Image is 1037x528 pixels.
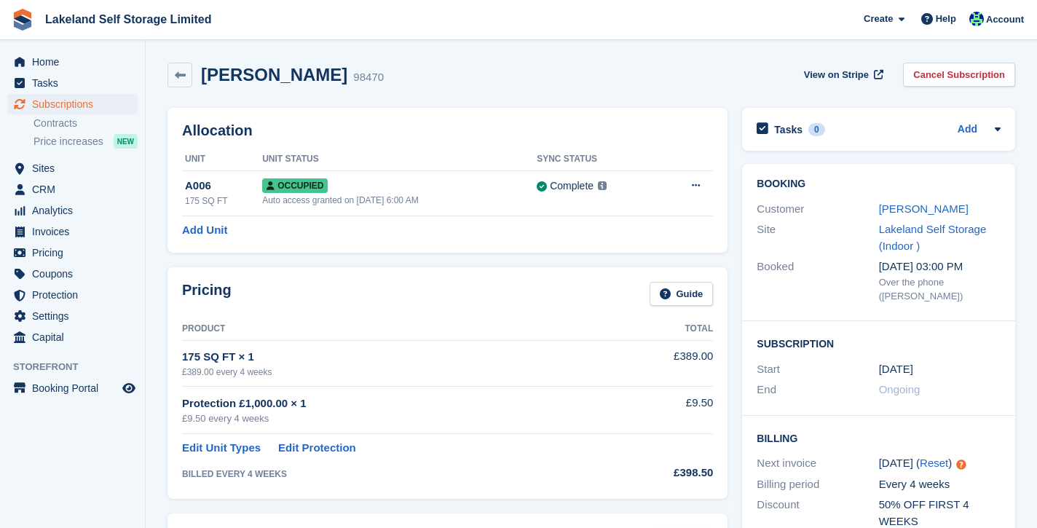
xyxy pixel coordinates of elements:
[757,178,1001,190] h2: Booking
[32,94,119,114] span: Subscriptions
[615,465,713,481] div: £398.50
[182,222,227,239] a: Add Unit
[7,52,138,72] a: menu
[879,455,1001,472] div: [DATE] ( )
[7,158,138,178] a: menu
[808,123,825,136] div: 0
[879,275,1001,304] div: Over the phone ([PERSON_NAME])
[182,148,262,171] th: Unit
[757,221,878,254] div: Site
[986,12,1024,27] span: Account
[201,65,347,84] h2: [PERSON_NAME]
[969,12,984,26] img: Steve Aynsley
[182,411,615,426] div: £9.50 every 4 weeks
[598,181,607,190] img: icon-info-grey-7440780725fd019a000dd9b08b2336e03edf1995a4989e88bcd33f0948082b44.svg
[958,122,977,138] a: Add
[757,336,1001,350] h2: Subscription
[182,349,615,366] div: 175 SQ FT × 1
[32,73,119,93] span: Tasks
[879,383,920,395] span: Ongoing
[32,243,119,263] span: Pricing
[615,387,713,434] td: £9.50
[182,395,615,412] div: Protection £1,000.00 × 1
[182,366,615,379] div: £389.00 every 4 weeks
[7,94,138,114] a: menu
[757,455,878,472] div: Next invoice
[32,158,119,178] span: Sites
[13,360,145,374] span: Storefront
[879,202,969,215] a: [PERSON_NAME]
[32,306,119,326] span: Settings
[185,178,262,194] div: A006
[7,264,138,284] a: menu
[615,340,713,386] td: £389.00
[32,378,119,398] span: Booking Portal
[920,457,948,469] a: Reset
[7,179,138,200] a: menu
[32,264,119,284] span: Coupons
[262,178,328,193] span: Occupied
[182,468,615,481] div: BILLED EVERY 4 WEEKS
[33,117,138,130] a: Contracts
[537,148,660,171] th: Sync Status
[120,379,138,397] a: Preview store
[650,282,714,306] a: Guide
[262,194,537,207] div: Auto access granted on [DATE] 6:00 AM
[804,68,869,82] span: View on Stripe
[182,440,261,457] a: Edit Unit Types
[33,133,138,149] a: Price increases NEW
[7,243,138,263] a: menu
[32,200,119,221] span: Analytics
[32,179,119,200] span: CRM
[757,361,878,378] div: Start
[278,440,356,457] a: Edit Protection
[757,430,1001,445] h2: Billing
[798,63,886,87] a: View on Stripe
[7,200,138,221] a: menu
[32,327,119,347] span: Capital
[12,9,33,31] img: stora-icon-8386f47178a22dfd0bd8f6a31ec36ba5ce8667c1dd55bd0f319d3a0aa187defe.svg
[757,201,878,218] div: Customer
[353,69,384,86] div: 98470
[182,318,615,341] th: Product
[879,223,987,252] a: Lakeland Self Storage (Indoor )
[774,123,803,136] h2: Tasks
[936,12,956,26] span: Help
[757,476,878,493] div: Billing period
[955,458,968,471] div: Tooltip anchor
[615,318,713,341] th: Total
[757,382,878,398] div: End
[7,221,138,242] a: menu
[7,285,138,305] a: menu
[114,134,138,149] div: NEW
[32,221,119,242] span: Invoices
[7,73,138,93] a: menu
[182,122,713,139] h2: Allocation
[879,259,1001,275] div: [DATE] 03:00 PM
[757,259,878,304] div: Booked
[7,306,138,326] a: menu
[32,52,119,72] span: Home
[550,178,594,194] div: Complete
[7,327,138,347] a: menu
[879,476,1001,493] div: Every 4 weeks
[39,7,218,31] a: Lakeland Self Storage Limited
[182,282,232,306] h2: Pricing
[32,285,119,305] span: Protection
[185,194,262,208] div: 175 SQ FT
[903,63,1015,87] a: Cancel Subscription
[262,148,537,171] th: Unit Status
[7,378,138,398] a: menu
[864,12,893,26] span: Create
[33,135,103,149] span: Price increases
[879,361,913,378] time: 2025-07-29 23:00:00 UTC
